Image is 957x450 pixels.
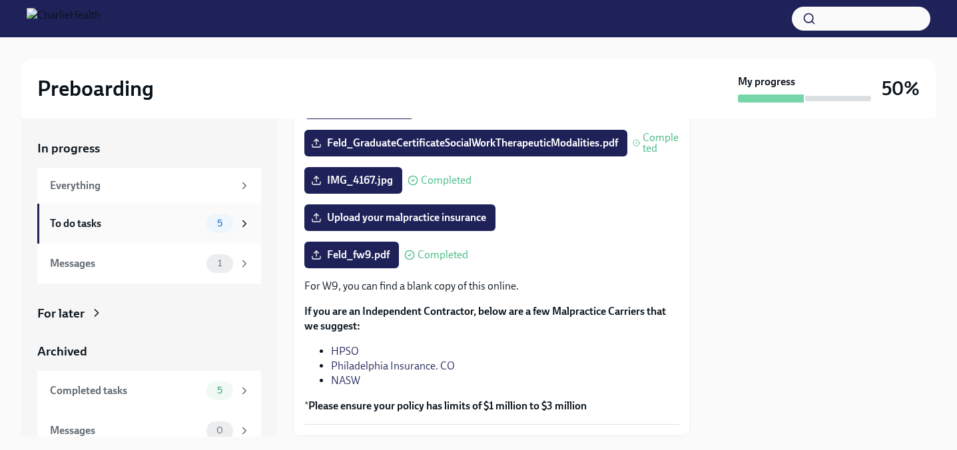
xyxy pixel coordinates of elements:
a: For later [37,305,261,322]
strong: If you are an Independent Contractor, below are a few Malpractice Carriers that we suggest: [304,305,666,332]
span: Completed [418,250,468,260]
a: Philadelphia Insurance. CO [331,359,455,372]
p: For W9, you can find a blank copy of this online. [304,279,679,294]
div: Everything [50,178,233,193]
a: Everything [37,168,261,204]
a: In progress [37,140,261,157]
span: 1 [210,258,230,268]
span: Completed [421,175,472,186]
div: For later [37,305,85,322]
a: HPSO [331,345,359,357]
label: IMG_4167.jpg [304,167,402,194]
span: 5 [209,218,230,228]
div: To do tasks [50,216,201,231]
div: Messages [50,423,201,438]
span: IMG_4167.jpg [314,174,393,187]
span: Feld_GraduateCertificateSocialWorkTherapeuticModalities.pdf [314,136,618,150]
span: 5 [209,385,230,395]
label: Feld_GraduateCertificateSocialWorkTherapeuticModalities.pdf [304,130,627,156]
div: Messages [50,256,201,271]
strong: Please ensure your policy has limits of $1 million to $3 million [308,399,587,412]
span: Upload your malpractice insurance [314,211,486,224]
a: Archived [37,343,261,360]
span: Feld_fw9.pdf [314,248,390,262]
strong: My progress [738,75,795,89]
a: Messages1 [37,244,261,284]
a: To do tasks5 [37,204,261,244]
h3: 50% [882,77,920,101]
h2: Preboarding [37,75,154,102]
a: NASW [331,374,360,387]
span: 0 [208,425,231,435]
label: Feld_fw9.pdf [304,242,399,268]
label: Upload your malpractice insurance [304,204,495,231]
img: CharlieHealth [27,8,101,29]
a: Completed tasks5 [37,371,261,411]
span: Completed [643,132,679,154]
div: Completed tasks [50,383,201,398]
